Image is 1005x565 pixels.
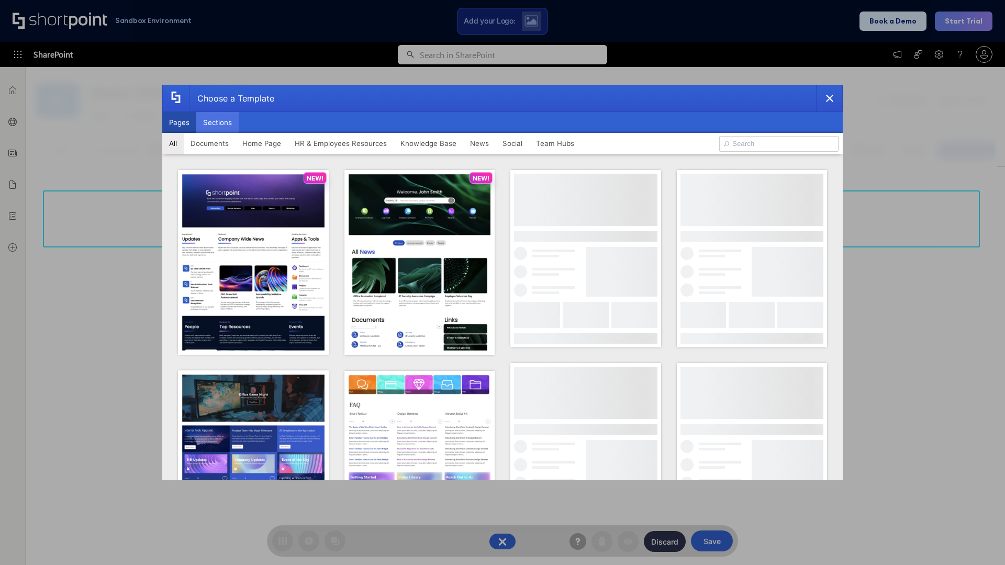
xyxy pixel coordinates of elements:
[307,174,323,182] p: NEW!
[288,133,394,154] button: HR & Employees Resources
[394,133,463,154] button: Knowledge Base
[719,136,839,152] input: Search
[236,133,288,154] button: Home Page
[953,515,1005,565] iframe: Chat Widget
[463,133,496,154] button: News
[162,133,184,154] button: All
[196,112,239,133] button: Sections
[529,133,581,154] button: Team Hubs
[496,133,529,154] button: Social
[162,85,843,480] div: template selector
[162,112,196,133] button: Pages
[473,174,489,182] p: NEW!
[189,85,274,111] div: Choose a Template
[184,133,236,154] button: Documents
